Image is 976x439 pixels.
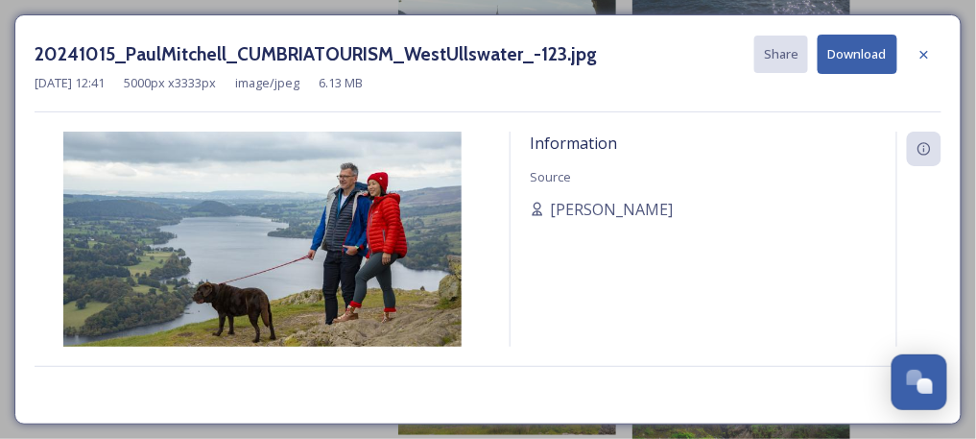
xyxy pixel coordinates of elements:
button: Share [754,36,808,73]
h3: 20241015_PaulMitchell_CUMBRIATOURISM_WestUllswater_-123.jpg [35,40,597,68]
span: [DATE] 12:41 [35,74,105,92]
span: Source [530,168,571,185]
button: Download [818,35,897,74]
img: dfcc513a-313e-481e-bc37-ed3670f2f088.jpg [35,132,490,398]
span: Information [530,133,617,154]
button: Open Chat [892,354,947,410]
span: 6.13 MB [319,74,363,92]
span: [PERSON_NAME] [550,198,673,221]
span: 5000 px x 3333 px [124,74,216,92]
span: image/jpeg [235,74,299,92]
